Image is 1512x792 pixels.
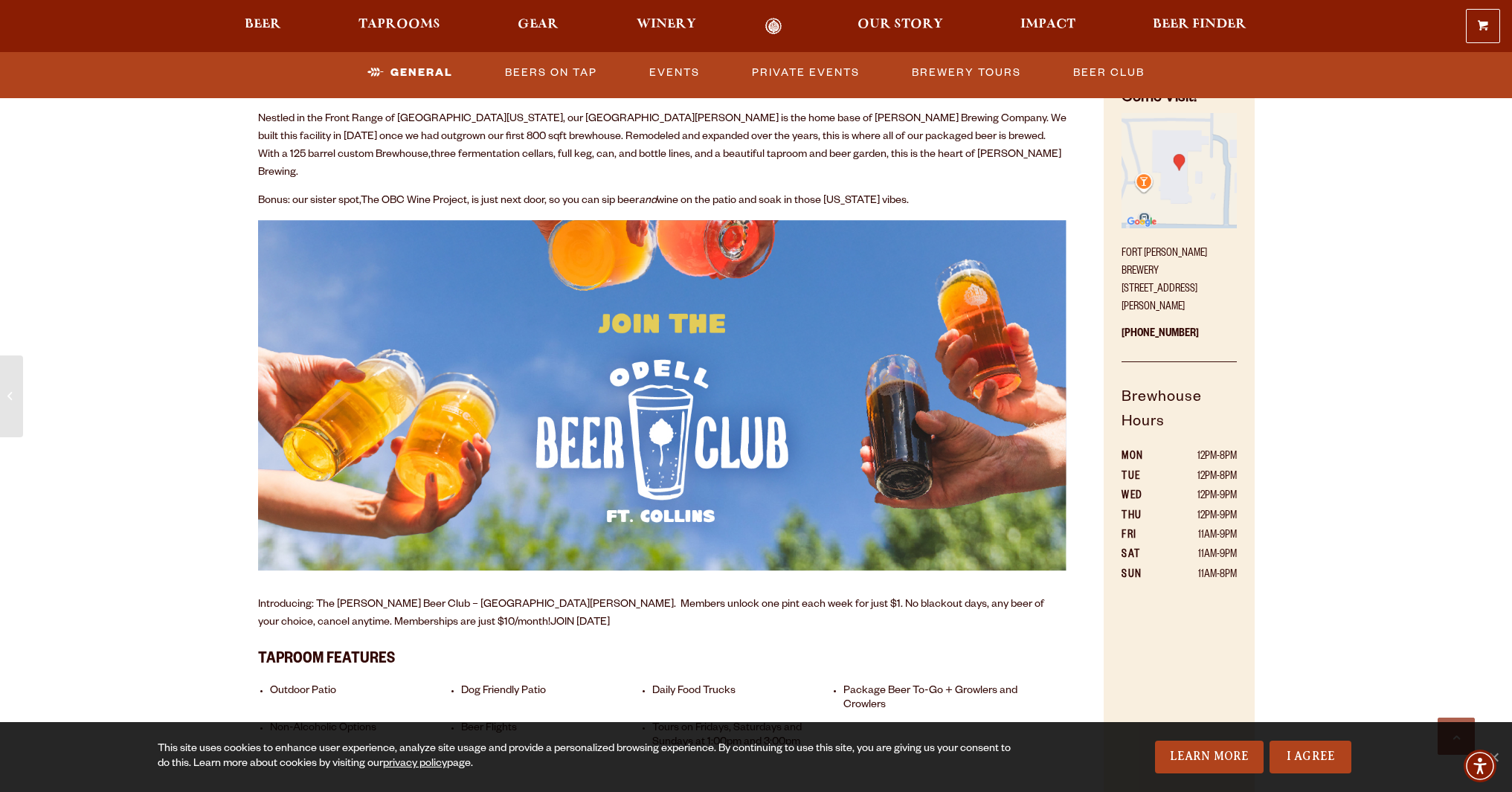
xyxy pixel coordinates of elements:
a: General [361,56,459,90]
a: The OBC Wine Project [361,196,467,207]
p: Nestled in the Front Range of [GEOGRAPHIC_DATA][US_STATE], our [GEOGRAPHIC_DATA][PERSON_NAME] is ... [258,111,1067,182]
td: 11AM-8PM [1162,566,1236,585]
h3: Taproom Features [258,642,1067,673]
img: Small thumbnail of location on map [1122,113,1236,228]
span: Impact [1020,19,1075,30]
a: Learn More [1155,741,1264,773]
th: WED [1122,487,1162,506]
a: JOIN [DATE] [550,617,610,629]
p: Fort [PERSON_NAME] Brewery [STREET_ADDRESS][PERSON_NAME] [1122,236,1236,317]
td: 12PM-8PM [1162,468,1236,487]
span: Gear [518,19,559,30]
div: This site uses cookies to enhance user experience, analyze site usage and provide a personalized ... [158,742,1020,772]
a: Beer Club [1067,56,1151,90]
span: Our Story [858,19,943,30]
p: Introducing: The [PERSON_NAME] Beer Club – [GEOGRAPHIC_DATA][PERSON_NAME]. Members unlock one pin... [258,596,1067,632]
th: TUE [1122,468,1162,487]
a: Winery [627,18,706,35]
a: I Agree [1270,741,1351,773]
span: Beer [245,19,281,30]
span: three fermentation cellars, full keg, can, and bottle lines, and a beautiful taproom and beer gar... [258,149,1061,179]
th: MON [1122,448,1162,467]
a: Beer Finder [1143,18,1256,35]
td: 12PM-8PM [1162,448,1236,467]
a: Odell Home [746,18,802,35]
th: SAT [1122,546,1162,565]
a: Scroll to top [1438,718,1475,755]
th: FRI [1122,527,1162,546]
a: Private Events [746,56,866,90]
td: 11AM-9PM [1162,546,1236,565]
li: Daily Food Trucks [652,685,836,713]
h4: Come Visit! [1122,88,1236,110]
td: 11AM-9PM [1162,527,1236,546]
a: Events [643,56,706,90]
td: 12PM-9PM [1162,487,1236,506]
a: Our Story [848,18,953,35]
h5: Brewhouse Hours [1122,387,1236,448]
th: SUN [1122,566,1162,585]
p: Bonus: our sister spot, , is just next door, so you can sip beer wine on the patio and soak in th... [258,193,1067,210]
a: Beers on Tap [499,56,603,90]
a: Find on Google Maps (opens in a new window) [1122,221,1236,233]
p: [PHONE_NUMBER] [1122,317,1236,362]
span: Beer Finder [1153,19,1246,30]
li: Package Beer To-Go + Growlers and Crowlers [843,685,1027,713]
a: Gear [508,18,568,35]
li: Dog Friendly Patio [461,685,645,713]
a: Beer [235,18,291,35]
em: and [639,196,657,207]
a: Taprooms [349,18,450,35]
a: privacy policy [383,759,447,770]
li: Outdoor Patio [270,685,454,713]
a: Impact [1011,18,1085,35]
div: Accessibility Menu [1464,750,1496,782]
td: 12PM-9PM [1162,507,1236,527]
a: Brewery Tours [906,56,1027,90]
th: THU [1122,507,1162,527]
span: Taprooms [358,19,440,30]
span: Winery [637,19,696,30]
